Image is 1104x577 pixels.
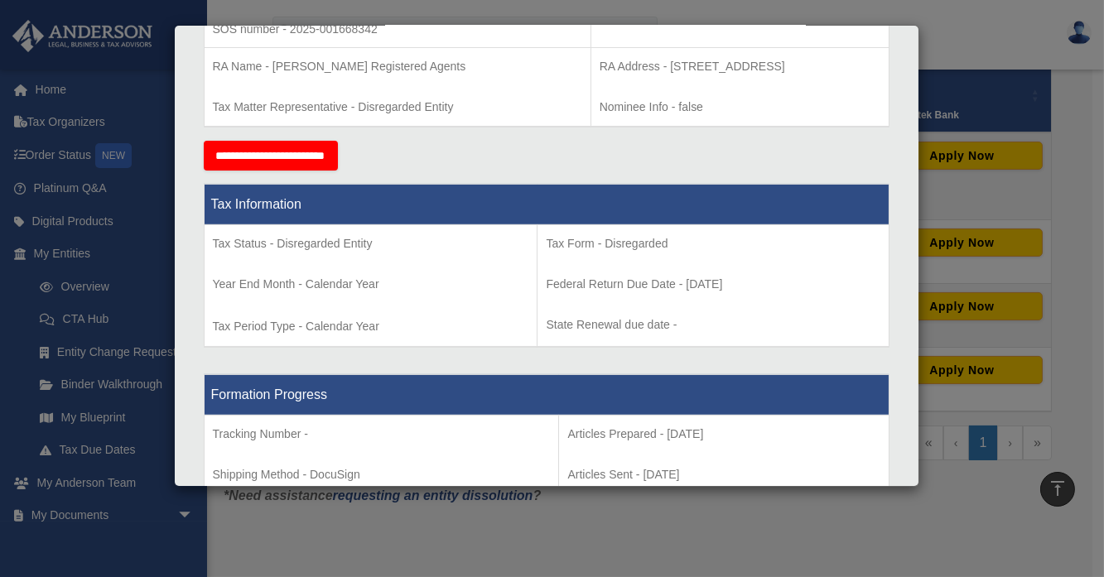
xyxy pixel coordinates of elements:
p: Tracking Number - [213,424,551,445]
th: Formation Progress [204,374,889,415]
p: Tax Status - Disregarded Entity [213,233,529,254]
p: Articles Sent - [DATE] [567,464,880,485]
p: Year End Month - Calendar Year [213,274,529,295]
p: Federal Return Due Date - [DATE] [546,274,880,295]
p: RA Name - [PERSON_NAME] Registered Agents [213,56,582,77]
td: Tax Period Type - Calendar Year [204,224,538,347]
p: Articles Prepared - [DATE] [567,424,880,445]
p: State Renewal due date - [546,315,880,335]
p: Shipping Method - DocuSign [213,464,551,485]
p: Tax Form - Disregarded [546,233,880,254]
p: SOS number - 2025-001668342 [213,19,582,40]
p: RA Address - [STREET_ADDRESS] [600,56,880,77]
th: Tax Information [204,184,889,224]
p: Tax Matter Representative - Disregarded Entity [213,97,582,118]
p: Nominee Info - false [600,97,880,118]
